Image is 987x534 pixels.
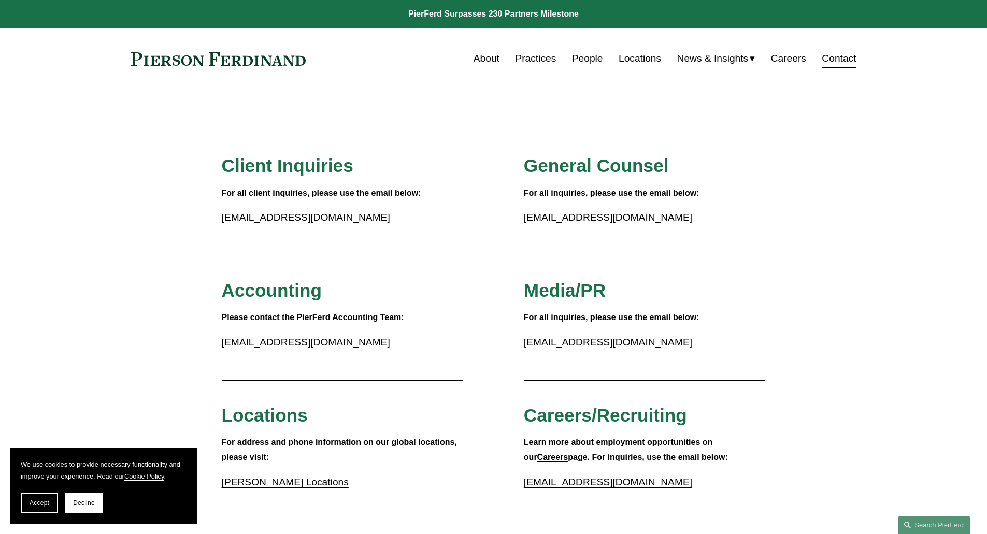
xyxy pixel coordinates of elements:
span: Careers/Recruiting [524,405,687,425]
span: Client Inquiries [222,155,353,176]
a: Contact [822,49,856,68]
span: Decline [73,499,95,507]
a: Locations [619,49,661,68]
a: Cookie Policy [124,472,164,480]
a: folder dropdown [677,49,755,68]
a: [EMAIL_ADDRESS][DOMAIN_NAME] [222,212,390,223]
span: Accept [30,499,49,507]
span: Accounting [222,280,322,300]
a: [EMAIL_ADDRESS][DOMAIN_NAME] [222,337,390,348]
a: About [474,49,499,68]
span: General Counsel [524,155,669,176]
p: We use cookies to provide necessary functionality and improve your experience. Read our . [21,458,187,482]
a: [EMAIL_ADDRESS][DOMAIN_NAME] [524,477,692,487]
span: Locations [222,405,308,425]
a: People [572,49,603,68]
button: Decline [65,493,103,513]
span: Media/PR [524,280,606,300]
a: Search this site [898,516,970,534]
a: Practices [515,49,556,68]
strong: For address and phone information on our global locations, please visit: [222,438,460,461]
a: Careers [537,453,568,461]
strong: For all inquiries, please use the email below: [524,313,699,322]
a: [EMAIL_ADDRESS][DOMAIN_NAME] [524,337,692,348]
a: [EMAIL_ADDRESS][DOMAIN_NAME] [524,212,692,223]
a: Careers [771,49,806,68]
strong: page. For inquiries, use the email below: [568,453,728,461]
button: Accept [21,493,58,513]
strong: For all client inquiries, please use the email below: [222,189,421,197]
strong: For all inquiries, please use the email below: [524,189,699,197]
a: [PERSON_NAME] Locations [222,477,349,487]
span: News & Insights [677,50,749,68]
section: Cookie banner [10,448,197,524]
strong: Please contact the PierFerd Accounting Team: [222,313,404,322]
strong: Learn more about employment opportunities on our [524,438,715,461]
